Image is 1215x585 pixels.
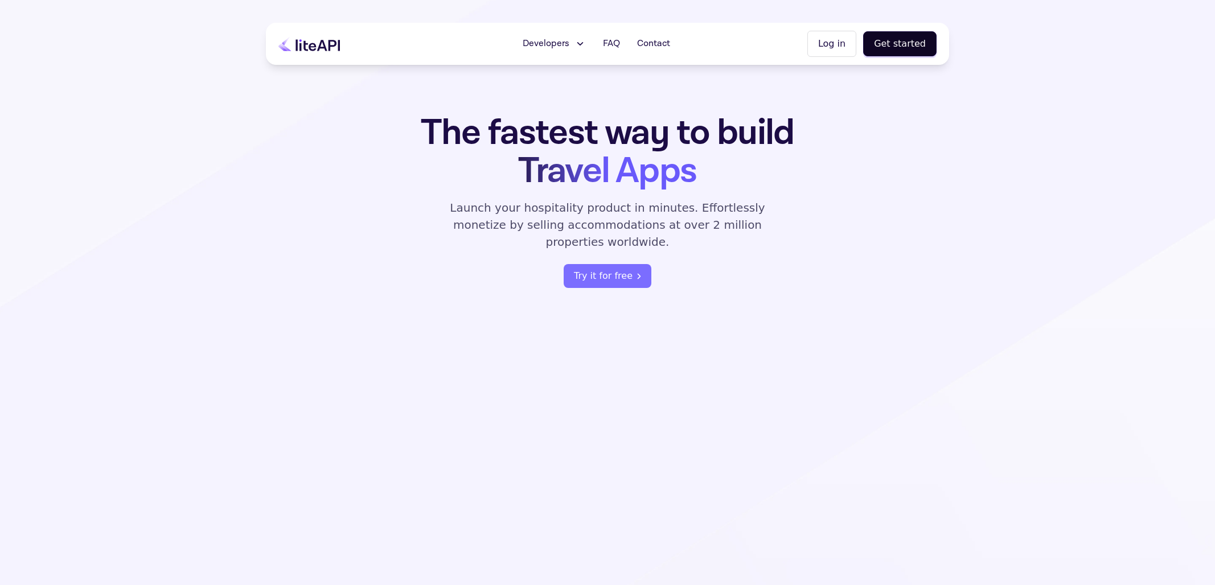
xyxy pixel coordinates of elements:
[564,264,651,288] a: register
[516,32,593,55] button: Developers
[863,31,937,56] button: Get started
[596,32,627,55] a: FAQ
[564,264,651,288] button: Try it for free
[437,199,778,250] p: Launch your hospitality product in minutes. Effortlessly monetize by selling accommodations at ov...
[807,31,856,57] button: Log in
[523,37,569,51] span: Developers
[603,37,620,51] span: FAQ
[630,32,677,55] a: Contact
[518,147,696,195] span: Travel Apps
[637,37,670,51] span: Contact
[385,114,830,190] h1: The fastest way to build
